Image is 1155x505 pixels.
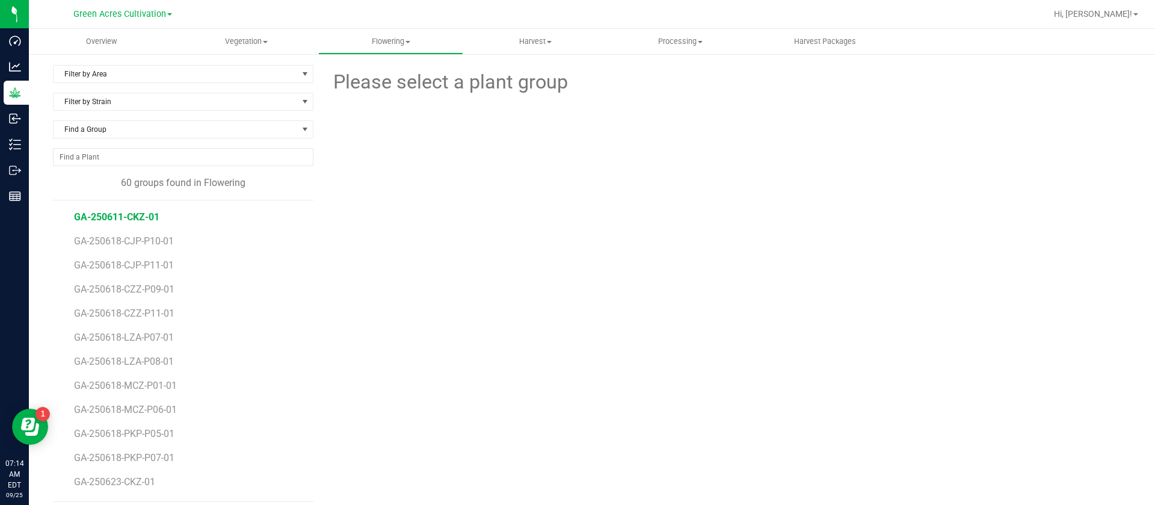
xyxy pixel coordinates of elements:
inline-svg: Reports [9,190,21,202]
span: Vegetation [174,36,318,47]
a: Flowering [318,29,463,54]
span: GA-250618-LZA-P08-01 [74,356,174,367]
inline-svg: Dashboard [9,35,21,47]
span: GA-250618-CJP-P10-01 [74,235,174,247]
a: Vegetation [174,29,319,54]
span: GA-250623-CKZ-01 [74,476,155,488]
span: Harvest Packages [778,36,872,47]
span: Filter by Strain [54,93,298,110]
p: 07:14 AM EDT [5,458,23,491]
a: Overview [29,29,174,54]
span: Overview [70,36,133,47]
span: Hi, [PERSON_NAME]! [1054,9,1132,19]
span: GA-250618-MCZ-P01-01 [74,380,177,391]
a: Processing [608,29,753,54]
a: Harvest [463,29,608,54]
input: NO DATA FOUND [54,149,313,166]
span: select [298,66,313,82]
inline-svg: Inbound [9,113,21,125]
inline-svg: Inventory [9,138,21,150]
span: GA-250618-PKP-P05-01 [74,428,174,439]
a: Harvest Packages [753,29,898,54]
div: 60 groups found in Flowering [53,176,313,190]
inline-svg: Grow [9,87,21,99]
span: GA-250611-CKZ-01 [74,211,159,223]
span: GA-250618-LZA-P07-01 [74,332,174,343]
iframe: Resource center unread badge [35,407,50,421]
span: GA-250618-CZZ-P11-01 [74,308,174,319]
inline-svg: Analytics [9,61,21,73]
span: Please select a plant group [331,67,568,97]
iframe: Resource center [12,409,48,445]
p: 09/25 [5,491,23,500]
span: GA-250618-PKP-P07-01 [74,452,174,463]
span: Filter by Area [54,66,298,82]
span: Flowering [319,36,463,47]
span: GA-250618-MCZ-P06-01 [74,404,177,415]
span: Processing [609,36,753,47]
span: Harvest [464,36,608,47]
span: GA-250618-CJP-P11-01 [74,259,174,271]
span: Find a Group [54,121,298,138]
span: Green Acres Cultivation [73,9,166,19]
inline-svg: Outbound [9,164,21,176]
span: GA-250618-CZZ-P09-01 [74,283,174,295]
